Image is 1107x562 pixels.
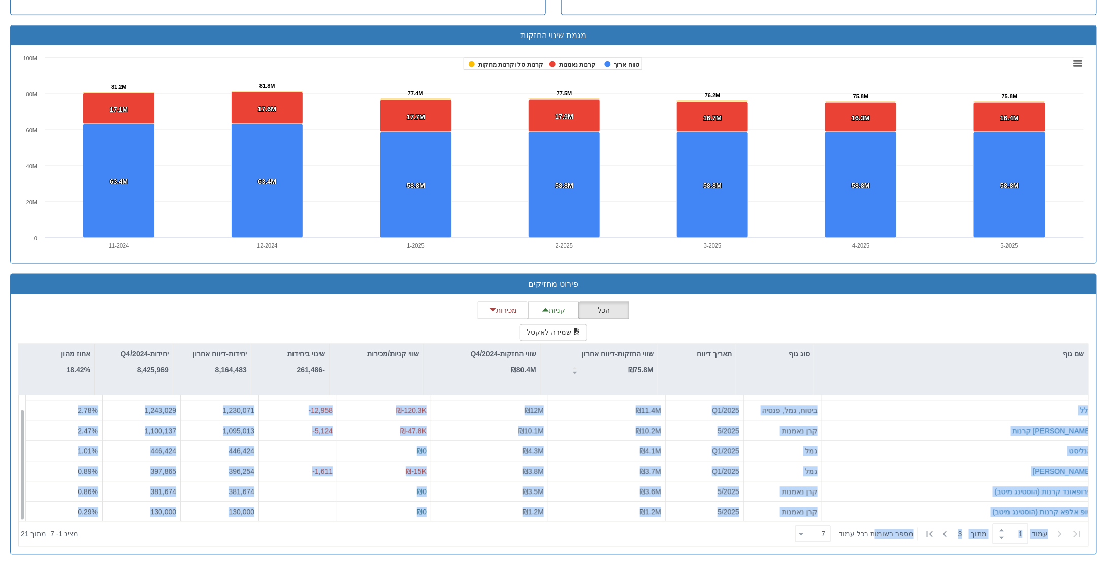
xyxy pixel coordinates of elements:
[258,178,276,185] tspan: 63.4M
[407,113,425,121] tspan: 17.7M
[263,406,333,416] div: -12,958
[636,427,661,435] span: ₪10.2M
[815,344,1088,364] div: שם גוף
[1032,529,1048,539] span: ‏עמוד
[30,446,98,456] div: 1.01 %
[520,324,587,341] button: שמירה לאקסל
[61,348,90,360] p: אחוז מהון
[670,507,739,517] div: 5/2025
[107,487,176,497] div: 381,674
[1000,114,1019,122] tspan: 16.4M
[636,407,661,415] span: ₪11.4M
[417,508,427,516] span: ₪0
[34,235,37,241] text: 0
[185,446,254,456] div: 446,424
[30,487,98,497] div: 0.86 %
[555,113,573,120] tspan: 17.9M
[185,426,254,436] div: 1,095,013
[523,488,544,496] span: ₪3.5M
[406,468,427,476] span: ₪-15K
[523,447,544,455] span: ₪4.3M
[471,348,536,360] p: שווי החזקות-Q4/2024
[748,406,818,416] div: ביטוח, גמל, פנסיה
[185,507,254,517] div: 130,000
[1080,406,1092,416] div: כלל
[185,385,254,396] div: 4,255,620
[559,61,596,68] tspan: קרנות נאמנות
[736,344,814,364] div: סוג גוף
[192,348,247,360] p: יחידות-דיווח אחרון
[614,61,639,68] tspan: טווח ארוך
[511,366,536,374] strong: ₪80.4M
[297,366,325,374] strong: -261,486
[670,426,739,436] div: 5/2025
[26,127,37,133] text: 60M
[107,406,176,416] div: 1,243,029
[478,302,529,319] button: מכירות
[748,446,818,456] div: גמל
[958,529,971,539] span: 3
[21,523,78,545] div: ‏מציג 1 - 7 ‏ מתוך 21
[407,242,425,249] text: 1-2025
[703,182,722,189] tspan: 58.8M
[30,426,98,436] div: 2.47 %
[748,426,818,436] div: קרן נאמנות
[705,92,721,98] tspan: 76.2M
[993,507,1092,517] button: טופ אלפא קרנות (הוסטינג מיטב)
[185,467,254,477] div: 396,254
[478,61,543,68] tspan: קרנות סל וקרנות מחקות
[1033,467,1092,477] button: [PERSON_NAME]
[185,487,254,497] div: 381,674
[658,344,736,364] div: תאריך דיווח
[408,90,424,96] tspan: 77.4M
[107,467,176,477] div: 397,865
[670,487,739,497] div: 5/2025
[396,407,427,415] span: ₪-120.3K
[263,467,333,477] div: -1,611
[1013,426,1092,436] button: [PERSON_NAME] קרנות
[670,446,739,456] div: Q1/2025
[525,407,544,415] span: ₪12M
[748,385,818,396] div: ביטוח, גמל, פנסיה
[30,467,98,477] div: 0.89 %
[518,427,544,435] span: ₪10.1M
[582,348,654,360] p: שווי החזקות-דיווח אחרון
[748,487,818,497] div: קרן נאמנות
[330,344,423,364] div: שווי קניות/מכירות
[263,426,333,436] div: -5,124
[1002,93,1018,99] tspan: 75.8M
[107,446,176,456] div: 446,424
[18,31,1089,40] h3: מגמת שינוי החזקות
[640,447,661,455] span: ₪4.1M
[995,487,1092,497] button: פרופאונד קרנות (הוסטינג מיטב)
[1033,385,1092,396] div: [PERSON_NAME]
[523,508,544,516] span: ₪1.2M
[23,55,37,61] text: 100M
[110,178,128,185] tspan: 63.4M
[555,182,573,189] tspan: 58.8M
[852,242,869,249] text: 4-2025
[670,406,739,416] div: Q1/2025
[263,385,333,396] div: -17,963
[26,91,37,97] text: 80M
[67,366,90,374] strong: 18.42%
[1001,242,1018,249] text: 5-2025
[18,279,1089,289] h3: פירוט מחזיקים
[257,242,277,249] text: 12-2024
[107,426,176,436] div: 1,100,137
[557,90,572,96] tspan: 77.5M
[107,507,176,517] div: 130,000
[1069,446,1092,456] button: אנליסט
[287,348,325,360] p: שינוי ביחידות
[417,447,427,455] span: ₪0
[556,242,573,249] text: 2-2025
[417,488,427,496] span: ₪0
[121,348,169,360] p: יחידות-Q4/2024
[258,105,276,113] tspan: 17.6M
[30,507,98,517] div: 0.29 %
[110,106,128,113] tspan: 17.1M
